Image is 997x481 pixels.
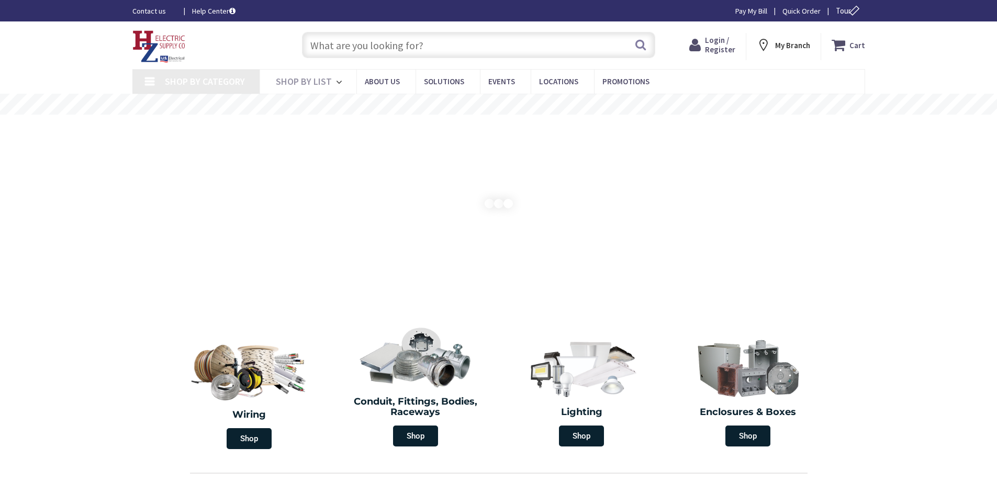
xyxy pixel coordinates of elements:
span: Shop By Category [165,75,245,87]
a: Contact us [132,6,175,16]
div: My Branch [756,36,810,54]
strong: Cart [849,36,865,54]
span: Solutions [424,76,464,86]
a: Lighting Shop [501,332,663,452]
a: Wiring Shop [166,332,333,454]
span: Events [488,76,515,86]
span: Shop [725,426,770,446]
span: Shop [393,426,438,446]
span: About Us [365,76,400,86]
span: Login / Register [705,35,735,54]
strong: My Branch [775,40,810,50]
a: Cart [832,36,865,54]
span: Promotions [602,76,649,86]
input: What are you looking for? [302,32,655,58]
a: Quick Order [782,6,821,16]
a: Help Center [192,6,236,16]
h2: Wiring [172,410,328,420]
a: Pay My Bill [735,6,767,16]
a: Conduit, Fittings, Bodies, Raceways Shop [335,321,496,452]
span: Shop [227,428,272,449]
rs-layer: Free Same Day Pickup at 8 Locations [407,99,592,110]
h2: Conduit, Fittings, Bodies, Raceways [340,397,491,418]
img: HZ Electric Supply [132,30,186,63]
h2: Lighting [507,407,657,418]
span: Shop [559,426,604,446]
span: Tour [836,6,862,16]
span: Locations [539,76,578,86]
a: Login / Register [689,36,735,54]
span: Shop By List [276,75,332,87]
h2: Enclosures & Boxes [673,407,823,418]
a: Enclosures & Boxes Shop [667,332,828,452]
